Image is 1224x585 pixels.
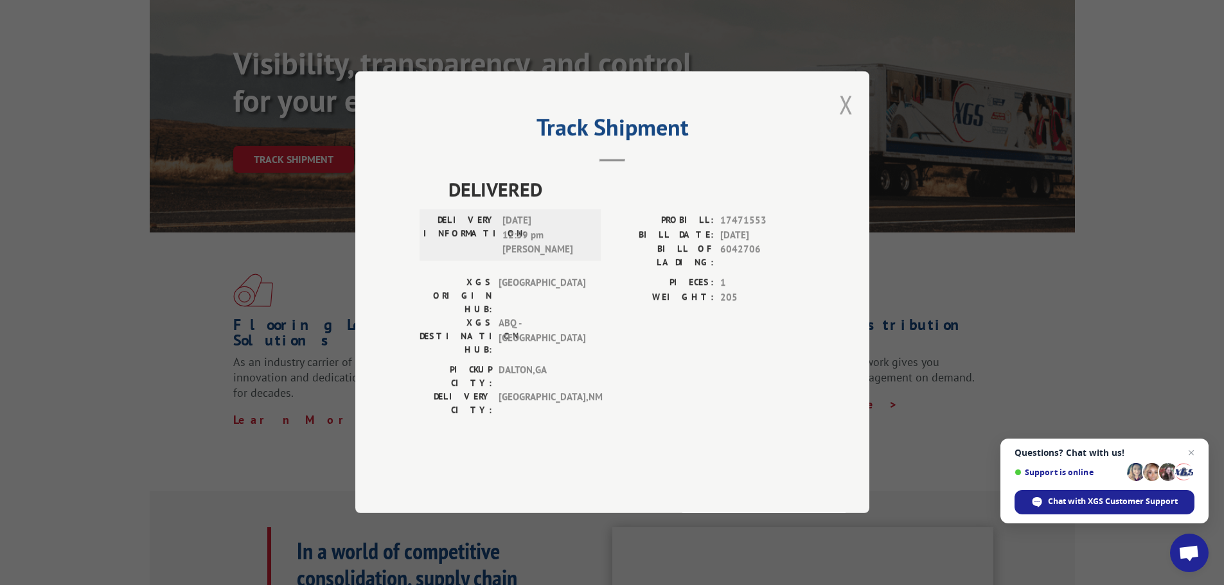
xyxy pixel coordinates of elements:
[612,276,714,291] label: PIECES:
[1170,534,1209,572] div: Open chat
[420,276,492,317] label: XGS ORIGIN HUB:
[612,290,714,305] label: WEIGHT:
[420,118,805,143] h2: Track Shipment
[720,290,805,305] span: 205
[612,214,714,229] label: PROBILL:
[720,228,805,243] span: [DATE]
[423,214,496,258] label: DELIVERY INFORMATION:
[612,228,714,243] label: BILL DATE:
[1184,445,1199,460] span: Close chat
[1048,496,1178,507] span: Chat with XGS Customer Support
[720,214,805,229] span: 17471553
[1015,467,1122,477] span: Support is online
[499,390,585,417] span: [GEOGRAPHIC_DATA] , NM
[448,175,805,204] span: DELIVERED
[499,363,585,390] span: DALTON , GA
[1015,448,1194,458] span: Questions? Chat with us!
[420,363,492,390] label: PICKUP CITY:
[720,276,805,291] span: 1
[720,243,805,270] span: 6042706
[499,317,585,357] span: ABQ - [GEOGRAPHIC_DATA]
[1015,490,1194,514] div: Chat with XGS Customer Support
[420,317,492,357] label: XGS DESTINATION HUB:
[839,87,853,121] button: Close modal
[502,214,589,258] span: [DATE] 12:59 pm [PERSON_NAME]
[612,243,714,270] label: BILL OF LADING:
[499,276,585,317] span: [GEOGRAPHIC_DATA]
[420,390,492,417] label: DELIVERY CITY:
